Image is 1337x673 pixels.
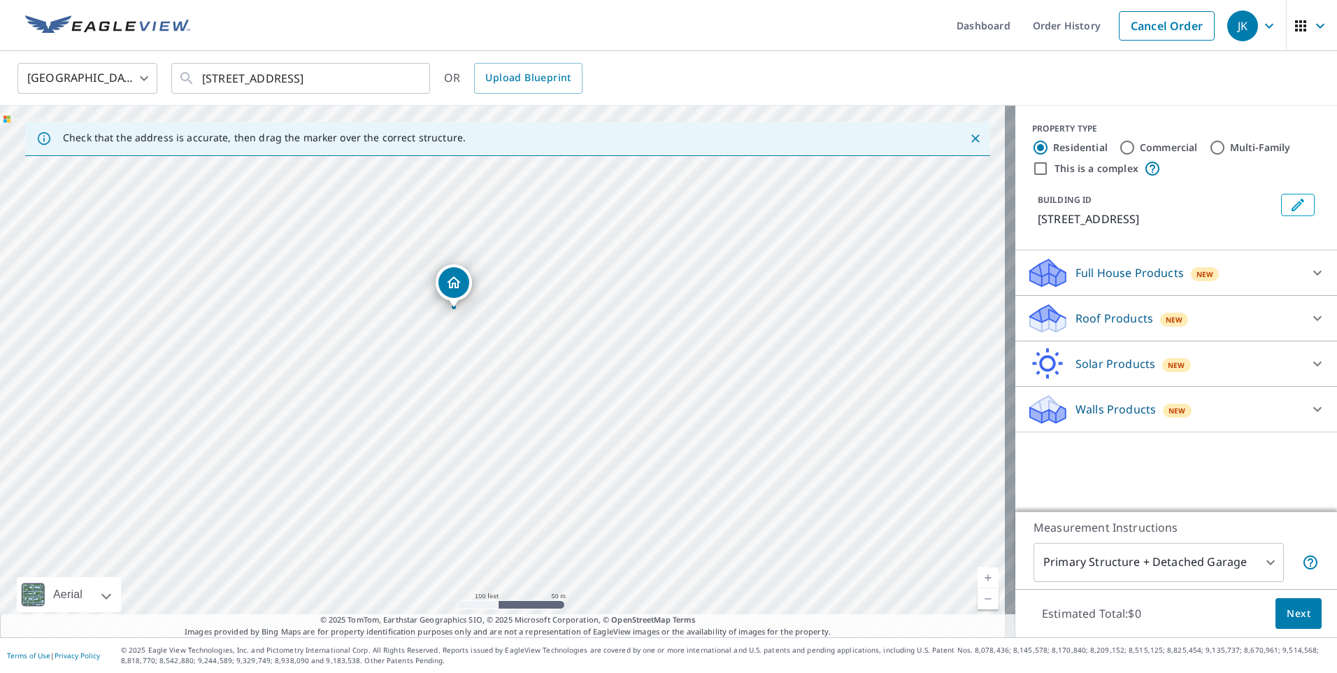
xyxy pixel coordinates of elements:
[1281,194,1315,216] button: Edit building 1
[1027,302,1326,335] div: Roof ProductsNew
[1230,141,1291,155] label: Multi-Family
[202,59,401,98] input: Search by address or latitude-longitude
[1287,605,1310,623] span: Next
[1075,355,1155,372] p: Solar Products
[1075,401,1156,418] p: Walls Products
[1302,554,1319,571] span: Your report will include the primary structure and a detached garage if one exists.
[1034,543,1284,582] div: Primary Structure + Detached Garage
[444,63,582,94] div: OR
[673,614,696,625] a: Terms
[1075,264,1184,281] p: Full House Products
[966,129,985,148] button: Close
[1054,162,1138,176] label: This is a complex
[1027,347,1326,381] div: Solar ProductsNew
[1166,314,1183,325] span: New
[1075,310,1153,327] p: Roof Products
[1032,122,1320,135] div: PROPERTY TYPE
[1168,360,1185,371] span: New
[17,59,157,98] div: [GEOGRAPHIC_DATA]
[1196,269,1214,280] span: New
[1031,598,1152,629] p: Estimated Total: $0
[611,614,670,625] a: OpenStreetMap
[55,651,100,660] a: Privacy Policy
[320,614,696,626] span: © 2025 TomTom, Earthstar Geographics SIO, © 2025 Microsoft Corporation, ©
[978,588,999,609] a: Current Level 18, Zoom Out
[17,577,121,612] div: Aerial
[474,63,582,94] a: Upload Blueprint
[1027,392,1326,426] div: Walls ProductsNew
[1027,256,1326,290] div: Full House ProductsNew
[1275,598,1322,630] button: Next
[1038,211,1275,227] p: [STREET_ADDRESS]
[1034,519,1319,536] p: Measurement Instructions
[25,15,190,36] img: EV Logo
[63,132,466,144] p: Check that the address is accurate, then drag the marker over the correct structure.
[121,645,1330,666] p: © 2025 Eagle View Technologies, Inc. and Pictometry International Corp. All Rights Reserved. Repo...
[978,567,999,588] a: Current Level 18, Zoom In
[1227,10,1258,41] div: JK
[7,651,50,660] a: Terms of Use
[436,264,472,308] div: Dropped pin, building 1, Residential property, 2105 S Us Highway 1 Vero Beach, FL 32962
[7,651,100,660] p: |
[1168,405,1186,416] span: New
[1119,11,1215,41] a: Cancel Order
[1140,141,1198,155] label: Commercial
[1053,141,1108,155] label: Residential
[49,577,87,612] div: Aerial
[485,69,571,87] span: Upload Blueprint
[1038,194,1092,206] p: BUILDING ID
